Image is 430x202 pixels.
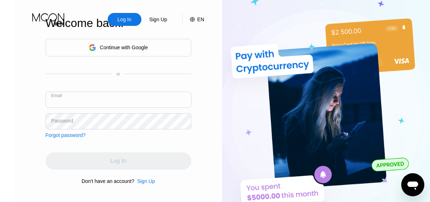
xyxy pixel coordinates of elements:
[197,17,204,22] div: EN
[141,13,175,26] div: Sign Up
[51,93,62,98] div: Email
[117,16,132,23] div: Log In
[81,178,134,184] div: Don't have an account?
[108,13,141,26] div: Log In
[182,13,204,26] div: EN
[401,173,424,196] iframe: Button to launch messaging window
[46,132,86,138] div: Forgot password?
[46,39,191,56] div: Continue with Google
[51,118,73,124] div: Password
[137,178,155,184] div: Sign Up
[116,72,120,77] div: or
[100,45,148,50] div: Continue with Google
[134,178,155,184] div: Sign Up
[149,16,168,23] div: Sign Up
